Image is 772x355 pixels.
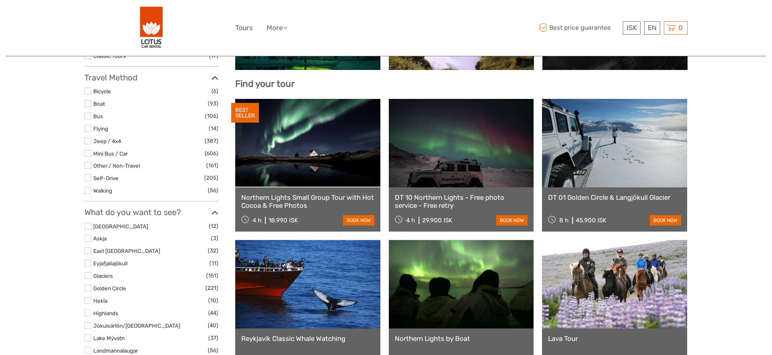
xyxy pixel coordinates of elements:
[241,334,374,343] a: Reykjavík Classic Whale Watching
[241,193,374,210] a: Northern Lights Small Group Tour with Hot Cocoa & Free Photos
[208,99,218,108] span: (93)
[93,162,140,169] a: Other / Non-Travel
[93,322,180,329] a: Jökulsárlón/[GEOGRAPHIC_DATA]
[93,260,127,267] a: Eyjafjallajökull
[205,136,218,146] span: (387)
[93,125,108,132] a: Flying
[626,24,637,32] span: ISK
[576,217,606,224] div: 45.900 ISK
[208,321,218,330] span: (40)
[206,271,218,280] span: (151)
[496,215,528,226] a: book now
[343,215,374,226] a: book now
[205,283,218,293] span: (221)
[253,217,261,224] span: 4 h
[548,334,681,343] a: Lava Tour
[644,21,660,35] div: EN
[235,22,253,34] a: Tours
[93,138,121,144] a: Jeep / 4x4
[269,217,298,224] div: 18.990 ISK
[93,88,111,94] a: Bicycle
[209,124,218,133] span: (14)
[93,285,126,291] a: Golden Circle
[267,22,287,34] a: More
[93,310,118,316] a: Highlands
[422,217,452,224] div: 29.900 ISK
[93,53,126,59] a: Classic Tours
[93,248,160,254] a: East [GEOGRAPHIC_DATA]
[559,217,569,224] span: 8 h
[211,86,218,96] span: (6)
[231,103,259,123] div: BEST SELLER
[395,334,528,343] a: Northern Lights by Boat
[208,186,218,195] span: (56)
[93,101,105,107] a: Boat
[205,149,218,158] span: (606)
[93,187,112,194] a: Walking
[209,222,218,231] span: (12)
[548,193,681,201] a: DT 01 Golden Circle & Langjökull Glacier
[93,335,125,341] a: Lake Mývatn
[677,24,684,32] span: 0
[537,21,621,35] span: Best price guarantee
[93,175,119,181] a: Self-Drive
[208,308,218,318] span: (44)
[93,150,128,157] a: Mini Bus / Car
[93,223,148,230] a: [GEOGRAPHIC_DATA]
[208,296,218,305] span: (10)
[208,333,218,343] span: (37)
[93,113,103,119] a: Bus
[84,207,218,217] h3: What do you want to see?
[204,173,218,183] span: (205)
[208,246,218,255] span: (32)
[211,234,218,243] span: (3)
[93,298,107,304] a: Hekla
[650,215,681,226] a: book now
[93,235,107,242] a: Askja
[205,111,218,121] span: (106)
[206,161,218,170] span: (161)
[93,347,138,354] a: Landmannalaugar
[235,78,295,89] b: Find your tour
[208,346,218,355] span: (56)
[406,217,415,224] span: 4 h
[209,259,218,268] span: (11)
[140,6,163,50] img: 443-e2bd2384-01f0-477a-b1bf-f993e7f52e7d_logo_big.png
[395,193,528,210] a: DT 10 Northern Lights - Free photo service - Free retry
[93,273,113,279] a: Glaciers
[84,73,218,82] h3: Travel Method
